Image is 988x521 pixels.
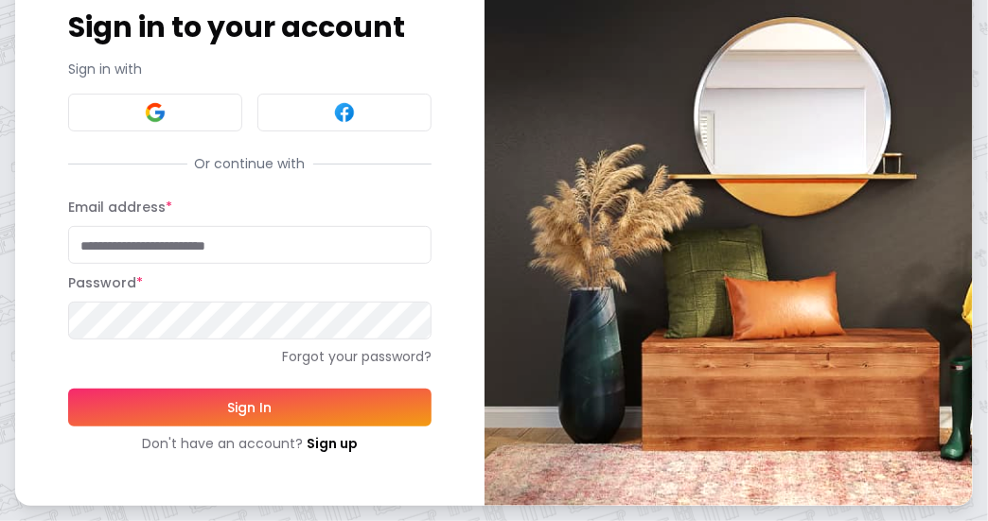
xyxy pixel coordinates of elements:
[68,434,432,453] div: Don't have an account?
[333,101,356,124] img: Facebook signin
[307,434,358,453] a: Sign up
[68,389,432,426] button: Sign In
[144,101,167,124] img: Google signin
[68,10,432,44] h1: Sign in to your account
[187,154,313,173] span: Or continue with
[68,273,143,292] label: Password
[68,198,172,217] label: Email address
[68,347,432,366] a: Forgot your password?
[68,60,432,78] p: Sign in with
